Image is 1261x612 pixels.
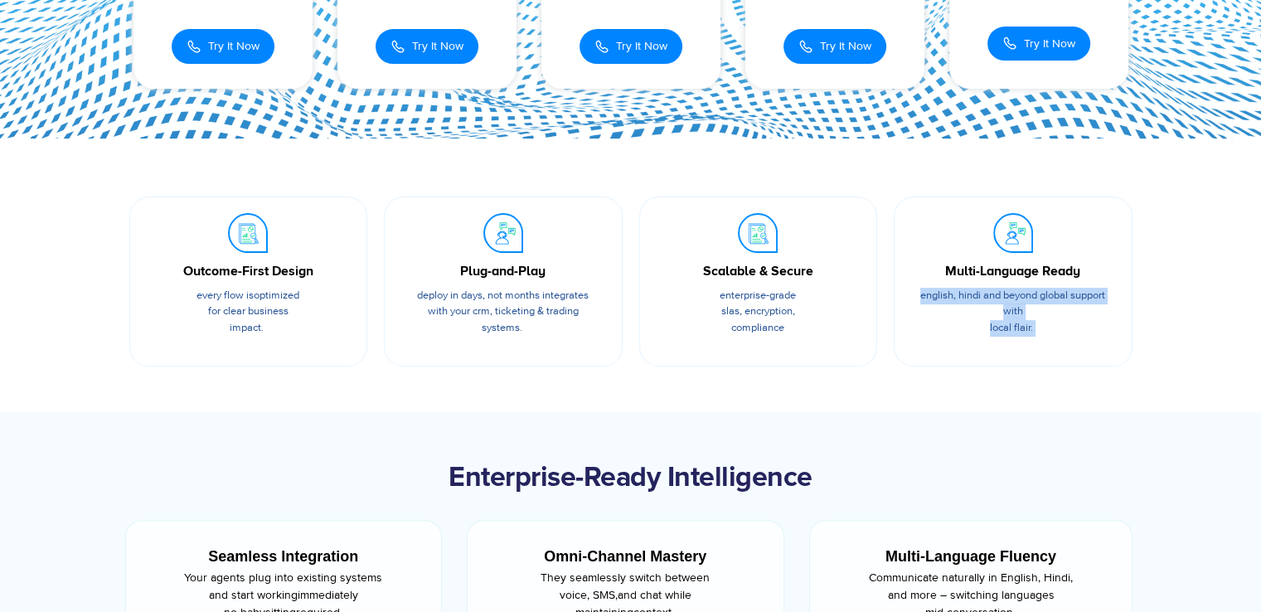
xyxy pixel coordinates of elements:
[157,546,411,568] div: Seamless Integration
[541,571,710,602] span: They seamlessly switch between voice, SMS,
[498,546,753,568] div: Omni-Channel Mastery
[618,588,691,602] span: and chat while
[580,29,682,64] button: Try It Now
[820,37,871,55] span: Try It Now
[390,37,405,56] img: Call Icon
[594,37,609,56] img: Call Icon
[410,261,597,281] div: Plug-and-Play
[121,462,1141,495] h2: Enterprise-Ready Intelligence
[987,27,1090,61] button: Try It Now
[208,304,289,334] span: for clear business impact.
[417,289,589,334] span: Deploy in days, not months integrates with your CRM, ticketing & trading systems.
[919,261,1107,281] div: Multi-Language Ready
[412,37,463,55] span: Try It Now
[187,37,201,56] img: Call Icon
[155,261,342,281] div: Outcome-First Design
[254,289,299,302] span: optimized
[184,571,382,602] span: Your agents plug into existing systems and start working
[783,29,886,64] button: Try It Now
[798,37,813,56] img: Call Icon
[616,37,667,55] span: Try It Now
[1002,36,1017,51] img: Call Icon
[841,546,1102,568] div: Multi-Language Fluency
[298,588,358,602] span: immediately
[208,37,259,55] span: Try It Now
[665,261,852,281] div: Scalable & Secure
[720,289,796,302] span: Enterprise-grade
[196,289,254,302] span: Every flow is
[376,29,478,64] button: Try It Now
[172,29,274,64] button: Try It Now
[721,304,795,334] span: SLAs, encryption, compliance
[920,289,1105,334] span: English, Hindi and beyond global support with local flair.
[1024,35,1075,52] span: Try It Now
